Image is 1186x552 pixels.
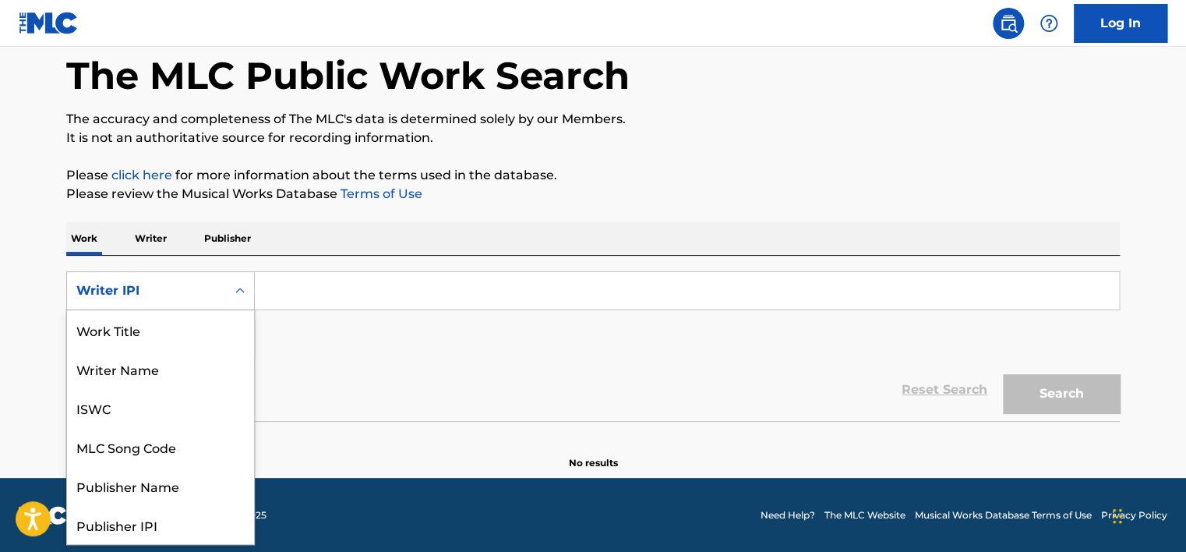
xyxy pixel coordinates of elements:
img: search [999,14,1018,33]
div: Help [1033,8,1064,39]
p: The accuracy and completeness of The MLC's data is determined solely by our Members. [66,110,1120,129]
form: Search Form [66,271,1120,421]
a: The MLC Website [824,508,905,522]
img: logo [19,506,67,525]
a: click here [111,168,172,182]
p: Please for more information about the terms used in the database. [66,166,1120,185]
a: Need Help? [761,508,815,522]
iframe: Chat Widget [1108,477,1186,552]
p: Publisher [199,222,256,255]
a: Log In [1074,4,1167,43]
div: ISWC [67,388,254,427]
div: Publisher Name [67,466,254,505]
img: MLC Logo [19,12,79,34]
p: No results [569,437,618,470]
p: Work [66,222,102,255]
a: Terms of Use [337,186,422,201]
div: Publisher IPI [67,505,254,544]
a: Privacy Policy [1101,508,1167,522]
div: Writer IPI [76,281,217,300]
div: Drag [1113,493,1122,540]
p: It is not an authoritative source for recording information. [66,129,1120,147]
h1: The MLC Public Work Search [66,52,630,99]
p: Writer [130,222,171,255]
div: Work Title [67,310,254,349]
a: Musical Works Database Terms of Use [915,508,1092,522]
div: MLC Song Code [67,427,254,466]
img: help [1040,14,1058,33]
a: Public Search [993,8,1024,39]
p: Please review the Musical Works Database [66,185,1120,203]
div: Writer Name [67,349,254,388]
